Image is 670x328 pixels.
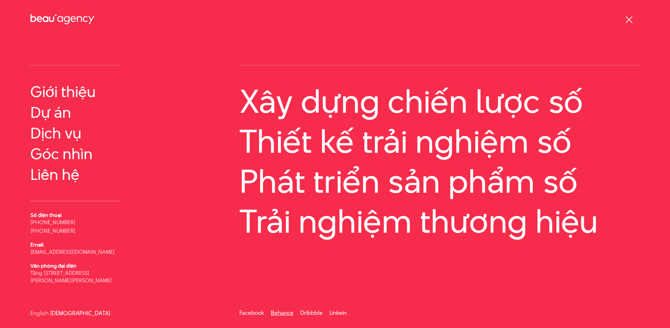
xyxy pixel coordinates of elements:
[30,211,61,219] b: Số điện thoại
[30,145,120,162] a: Góc nhìn
[30,166,120,183] a: Liên hệ
[30,83,120,100] a: Giới thiệu
[30,262,76,269] b: Văn phòng đại diện
[300,309,323,317] a: Dribbble
[239,83,640,120] a: Xây dựng chiến lược số
[271,309,293,317] a: Behance
[239,309,264,317] a: Facebook
[30,227,75,234] a: [PHONE_NUMBER]
[30,248,115,256] a: [EMAIL_ADDRESS][DOMAIN_NAME]
[30,125,120,142] a: Dịch vụ
[329,309,347,317] a: Linkein
[50,311,110,316] a: [DEMOGRAPHIC_DATA]
[30,104,120,121] a: Dự án
[239,163,640,200] a: Phát triển sản phẩm số
[239,203,640,239] a: Trải nghiệm thương hiệu
[239,123,640,160] a: Thiết kế trải nghiệm số
[30,218,75,226] a: [PHONE_NUMBER]
[30,311,49,316] a: English
[30,241,44,248] b: Email
[30,269,120,284] p: Tầng [STREET_ADDRESS][PERSON_NAME][PERSON_NAME]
